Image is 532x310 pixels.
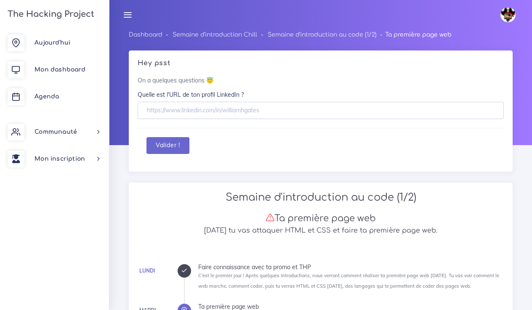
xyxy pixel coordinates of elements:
h3: The Hacking Project [5,10,94,19]
h5: Hey psst [138,59,504,67]
input: https://www.linkedin.com/in/williamhgates [138,102,504,119]
span: Agenda [35,93,59,100]
h3: Ta première page web [138,213,504,224]
small: C'est le premier jour ! Après quelques introductions, nous verront comment réaliser ta première p... [198,273,499,289]
a: Dashboard [129,32,162,38]
i: Attention : nous n'avons pas encore reçu ton projet aujourd'hui. N'oublie pas de le soumettre en ... [266,213,274,222]
span: Aujourd'hui [35,40,70,46]
h2: Semaine d'introduction au code (1/2) [138,191,504,204]
span: Mon dashboard [35,66,85,73]
div: Ta première page web [198,304,504,310]
a: Semaine d'introduction au code (1/2) [268,32,377,38]
a: Lundi [139,268,155,274]
p: On a quelques questions 😇 [138,76,504,85]
label: Quelle est l'URL de ton profil LinkedIn ? [138,90,244,99]
a: Semaine d'introduction Chill [173,32,257,38]
span: Mon inscription [35,156,85,162]
h5: [DATE] tu vas attaquer HTML et CSS et faire ta première page web. [138,227,504,235]
button: Valider ! [146,137,189,154]
li: Ta première page web [377,29,452,40]
div: Faire connaissance avec ta promo et THP [198,264,504,270]
span: Communauté [35,129,77,135]
img: avatar [500,7,516,22]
